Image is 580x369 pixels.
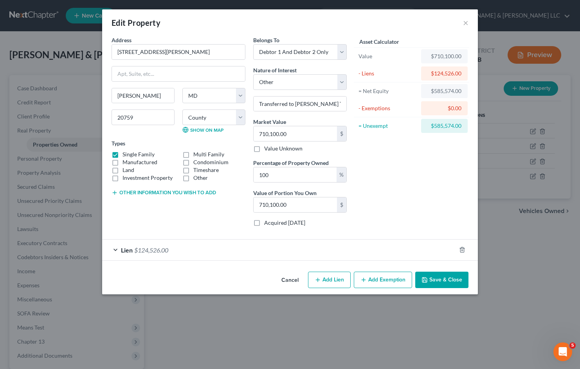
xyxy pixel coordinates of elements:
label: Value of Portion You Own [253,189,317,197]
span: $124,526.00 [134,246,168,254]
div: - Liens [358,70,418,77]
button: Add Exemption [354,272,412,288]
div: $ [337,197,346,212]
label: Asset Calculator [359,38,399,46]
input: Enter address... [112,45,245,59]
input: -- [254,97,346,111]
label: Acquired [DATE] [264,219,305,227]
div: $124,526.00 [427,70,461,77]
label: Nature of Interest [253,66,297,74]
label: Other [193,174,208,182]
div: $ [337,126,346,141]
button: Add Lien [308,272,351,288]
div: Value [358,52,418,60]
label: Market Value [253,118,286,126]
span: Lien [121,246,133,254]
input: Enter zip... [112,109,175,125]
div: $0.00 [427,104,461,112]
input: 0.00 [254,126,337,141]
div: $710,100.00 [427,52,461,60]
button: Other information you wish to add [112,190,216,196]
div: = Unexempt [358,122,418,130]
label: Single Family [122,150,155,158]
label: Types [112,139,125,147]
label: Value Unknown [264,145,303,152]
span: 5 [569,342,576,349]
button: Cancel [275,272,305,288]
input: 0.00 [254,197,337,212]
span: Address [112,37,131,43]
iframe: Intercom live chat [553,342,572,361]
div: = Net Equity [358,87,418,95]
button: Save & Close [415,272,468,288]
input: 0.00 [254,167,337,182]
input: Enter city... [112,88,174,103]
label: Percentage of Property Owned [253,159,329,167]
label: Multi Family [193,150,224,158]
div: $585,574.00 [427,122,461,130]
label: Manufactured [122,158,157,166]
div: - Exemptions [358,104,418,112]
button: × [463,18,468,27]
div: $585,574.00 [427,87,461,95]
div: Edit Property [112,17,160,28]
input: Apt, Suite, etc... [112,66,245,81]
label: Investment Property [122,174,173,182]
label: Land [122,166,134,174]
span: Belongs To [253,37,279,43]
a: Show on Map [182,127,223,133]
div: % [337,167,346,182]
label: Timeshare [193,166,219,174]
label: Condominium [193,158,229,166]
